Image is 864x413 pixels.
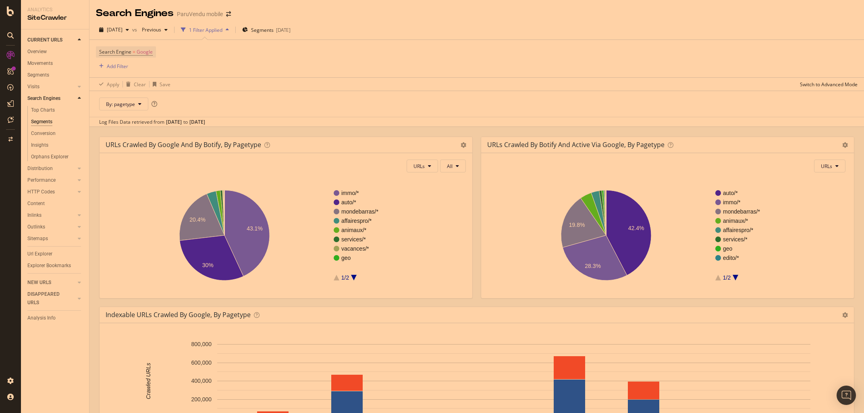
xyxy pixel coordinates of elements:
[99,98,148,110] button: By: pagetype
[99,118,205,126] div: Log Files Data retrieved from to
[191,359,212,366] text: 600,000
[107,81,119,88] div: Apply
[723,274,731,281] text: 1/2
[137,46,153,58] span: Google
[27,71,49,79] div: Segments
[341,190,359,196] text: immo/*
[27,261,71,270] div: Explorer Bookmarks
[27,71,83,79] a: Segments
[487,139,665,150] h4: URLs Crawled by Botify and Active Via google, by pagetype
[31,106,83,114] a: Top Charts
[407,160,438,172] button: URLs
[27,94,75,103] a: Search Engines
[96,78,119,91] button: Apply
[27,290,75,307] a: DISAPPEARED URLS
[461,142,466,148] i: Options
[440,160,466,172] button: All
[31,118,52,126] div: Segments
[27,235,75,243] a: Sitemaps
[723,227,754,233] text: affairespro/*
[189,118,205,126] div: [DATE]
[107,63,128,70] div: Add Filter
[837,386,856,405] div: Open Intercom Messenger
[27,59,53,68] div: Movements
[488,179,847,292] svg: A chart.
[27,6,83,13] div: Analytics
[27,164,75,173] a: Distribution
[821,163,832,170] span: URLs
[628,225,644,231] text: 42.4%
[31,129,83,138] a: Conversion
[27,48,47,56] div: Overview
[27,164,53,173] div: Distribution
[134,81,146,88] div: Clear
[106,139,261,150] h4: URLs Crawled by google and by Botify, by pagetype
[723,190,738,196] text: auto/*
[27,314,56,322] div: Analysis Info
[447,163,453,170] span: All
[27,188,75,196] a: HTTP Codes
[27,223,45,231] div: Outlinks
[27,188,55,196] div: HTTP Codes
[27,199,83,208] a: Content
[723,208,760,215] text: mondebarras/*
[27,290,68,307] div: DISAPPEARED URLS
[191,341,212,348] text: 800,000
[27,13,83,23] div: SiteCrawler
[27,261,83,270] a: Explorer Bookmarks
[413,163,425,170] span: URLs
[27,36,75,44] a: CURRENT URLS
[341,255,351,261] text: geo
[178,23,232,36] button: 1 Filter Applied
[31,153,83,161] a: Orphans Explorer
[27,235,48,243] div: Sitemaps
[276,27,291,33] div: [DATE]
[341,245,369,252] text: vacances/*
[106,179,466,292] div: A chart.
[341,199,356,205] text: auto/*
[797,78,858,91] button: Switch to Advanced Mode
[341,236,366,243] text: services/*
[139,23,171,36] button: Previous
[800,81,858,88] div: Switch to Advanced Mode
[27,48,83,56] a: Overview
[189,217,206,223] text: 20.4%
[145,363,152,399] text: Crawled URLs
[96,6,174,20] div: Search Engines
[569,222,585,228] text: 19.8%
[27,83,39,91] div: Visits
[189,27,222,33] div: 1 Filter Applied
[27,314,83,322] a: Analysis Info
[723,199,741,205] text: immo/*
[31,118,83,126] a: Segments
[31,129,56,138] div: Conversion
[202,262,214,268] text: 30%
[247,226,263,232] text: 43.1%
[31,141,83,149] a: Insights
[31,153,69,161] div: Orphans Explorer
[106,309,251,320] h4: Indexable URLs Crawled By google, By pagetype
[191,396,212,403] text: 200,000
[27,83,75,91] a: Visits
[226,11,231,17] div: arrow-right-arrow-left
[585,263,601,269] text: 28.3%
[27,36,62,44] div: CURRENT URLS
[27,59,83,68] a: Movements
[96,61,128,71] button: Add Filter
[31,106,55,114] div: Top Charts
[27,211,42,220] div: Inlinks
[133,48,135,55] span: =
[160,81,170,88] div: Save
[27,176,75,185] a: Performance
[123,78,146,91] button: Clear
[139,26,161,33] span: Previous
[107,26,123,33] span: 2025 Aug. 25th
[27,250,83,258] a: Url Explorer
[842,312,848,318] i: Options
[31,141,48,149] div: Insights
[99,48,131,55] span: Search Engine
[251,27,274,33] span: Segments
[191,378,212,384] text: 400,000
[27,250,52,258] div: Url Explorer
